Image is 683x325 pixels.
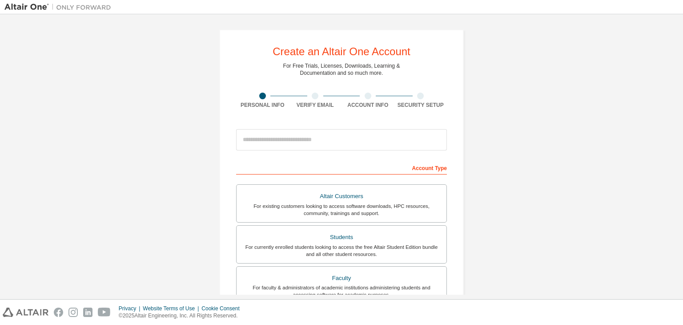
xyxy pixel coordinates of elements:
[394,102,447,109] div: Security Setup
[83,308,92,317] img: linkedin.svg
[54,308,63,317] img: facebook.svg
[201,305,245,312] div: Cookie Consent
[242,244,441,258] div: For currently enrolled students looking to access the free Altair Student Edition bundle and all ...
[3,308,48,317] img: altair_logo.svg
[143,305,201,312] div: Website Terms of Use
[236,102,289,109] div: Personal Info
[341,102,394,109] div: Account Info
[289,102,342,109] div: Verify Email
[119,312,245,320] p: © 2025 Altair Engineering, Inc. All Rights Reserved.
[242,203,441,217] div: For existing customers looking to access software downloads, HPC resources, community, trainings ...
[273,46,410,57] div: Create an Altair One Account
[68,308,78,317] img: instagram.svg
[242,272,441,284] div: Faculty
[236,160,447,175] div: Account Type
[119,305,143,312] div: Privacy
[242,231,441,244] div: Students
[98,308,111,317] img: youtube.svg
[242,190,441,203] div: Altair Customers
[4,3,116,12] img: Altair One
[283,62,400,77] div: For Free Trials, Licenses, Downloads, Learning & Documentation and so much more.
[242,284,441,298] div: For faculty & administrators of academic institutions administering students and accessing softwa...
